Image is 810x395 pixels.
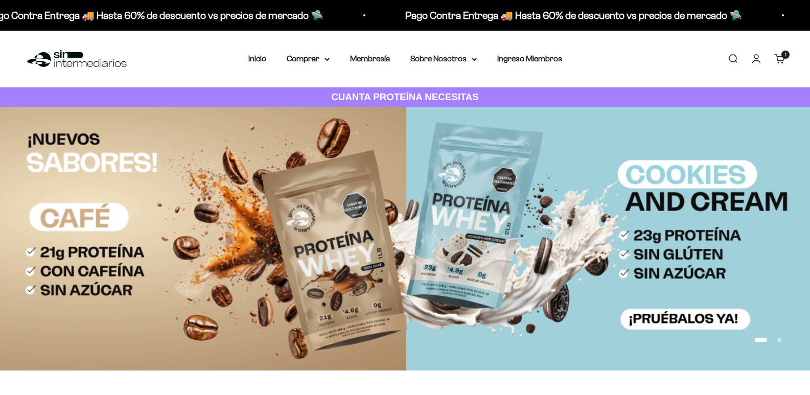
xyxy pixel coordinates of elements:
span: 1 [785,52,786,57]
a: Ingreso Miembros [497,54,562,63]
summary: Sobre Nosotros [410,52,477,65]
p: Pago Contra Entrega 🚚 Hasta 60% de descuento vs precios de mercado 🛸 [405,7,742,24]
a: Membresía [350,54,390,63]
summary: Comprar [287,52,330,65]
strong: CUANTA PROTEÍNA NECESITAS [331,91,479,102]
a: Inicio [248,54,266,63]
